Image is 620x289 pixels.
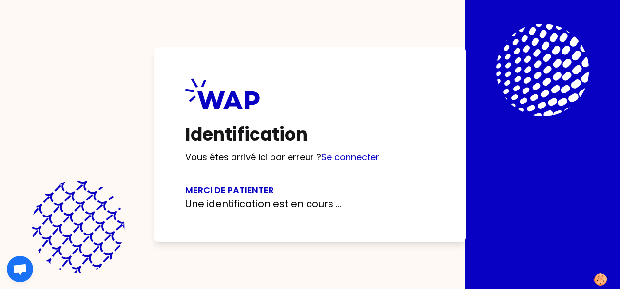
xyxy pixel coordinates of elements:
[7,256,33,282] div: Ouvrir le chat
[321,151,379,163] a: Se connecter
[185,125,435,144] h1: Identification
[185,150,435,164] p: Vous êtes arrivé ici par erreur ?
[185,197,435,211] p: Une identification est en cours ...
[185,183,435,197] h3: Merci de patienter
